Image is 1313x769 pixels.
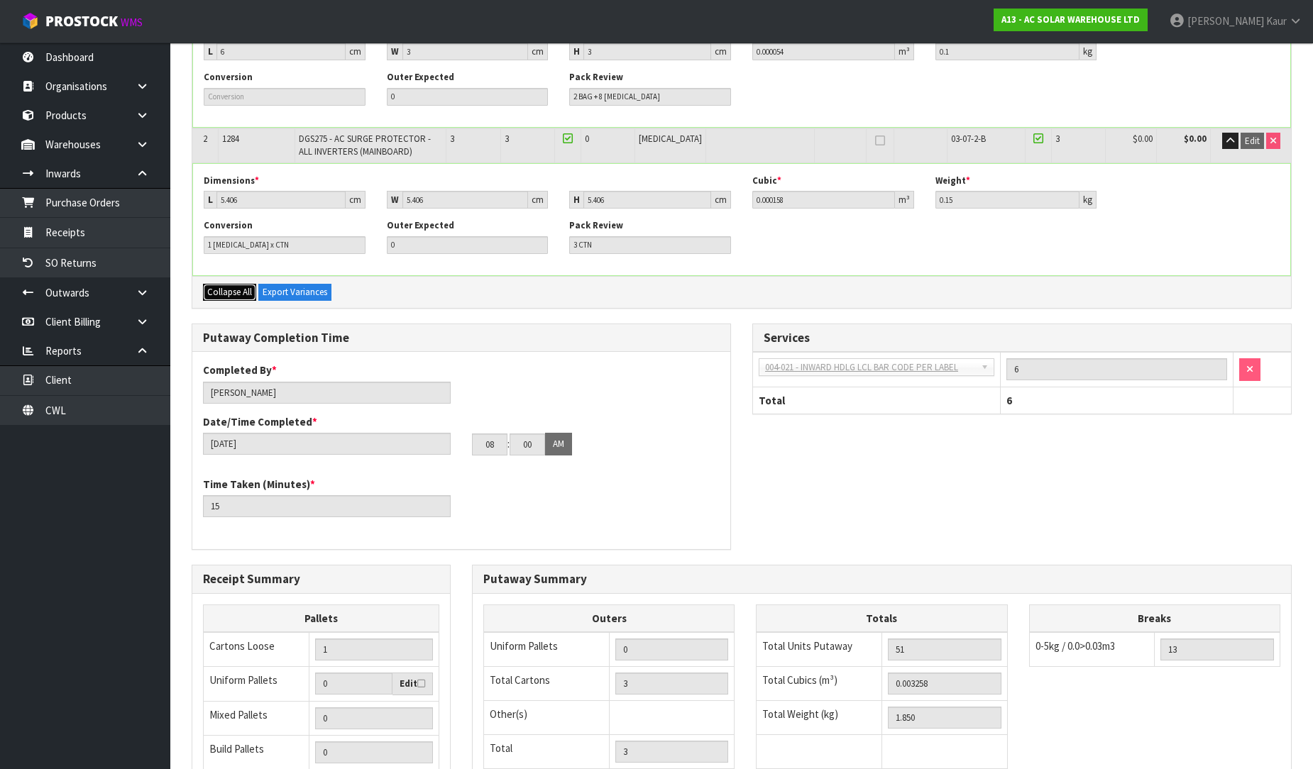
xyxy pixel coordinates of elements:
span: [PERSON_NAME] [1187,14,1264,28]
a: A13 - AC SOLAR WAREHOUSE LTD [994,9,1148,31]
button: AM [545,433,572,455]
td: Total Cartons [484,667,610,701]
input: Length [216,43,346,60]
input: TOTAL PACKS [615,741,729,763]
h3: Services [764,331,1280,345]
td: Total Cubics (m³) [757,667,882,701]
strong: L [208,45,213,57]
input: Outer Expected [387,88,549,106]
strong: W [391,194,399,206]
input: Width [402,43,529,60]
img: cube-alt.png [21,12,39,30]
td: Build Pallets [204,735,309,769]
div: kg [1079,191,1097,209]
label: Conversion [204,71,253,84]
h3: Putaway Summary [483,572,1280,586]
input: Conversion [204,236,366,254]
th: Totals [757,604,1007,632]
h3: Receipt Summary [203,572,439,586]
input: Pack Review [569,236,731,254]
td: Mixed Pallets [204,701,309,735]
span: Edit [1245,135,1260,147]
span: 3 [1055,133,1060,145]
label: Outer Expected [387,219,454,232]
th: Breaks [1029,604,1280,632]
label: Outer Expected [387,71,454,84]
span: 3 [505,133,509,145]
span: $0.00 [1133,133,1153,145]
div: cm [711,191,731,209]
div: cm [528,43,548,60]
input: Manual [315,638,433,660]
div: cm [346,43,366,60]
input: MM [510,433,545,455]
strong: $0.00 [1184,133,1207,145]
span: ProStock [45,12,118,31]
span: 0 [585,133,589,145]
input: Manual [315,707,433,729]
input: HH [472,433,507,455]
label: Time Taken (Minutes) [203,477,315,492]
input: Height [583,43,711,60]
span: DGS275 - AC SURGE PROTECTOR - ALL INVERTERS (MAINBOARD) [299,133,431,157]
input: UNIFORM P LINES [615,638,729,660]
label: Edit [400,677,425,691]
button: Export Variances [258,284,331,301]
td: Total [484,735,610,769]
div: cm [346,191,366,209]
input: Conversion [204,88,366,106]
strong: A13 - AC SOLAR WAREHOUSE LTD [1001,13,1140,26]
input: Manual [315,741,433,763]
td: Total Units Putaway [757,632,882,667]
label: Date/Time Completed [203,414,317,429]
label: Pack Review [569,219,623,232]
span: Collapse All [207,286,252,298]
span: 1284 [222,133,239,145]
input: Time Taken [203,495,451,517]
button: Edit [1241,133,1264,150]
input: OUTERS TOTAL = CTN [615,673,729,695]
th: Total [753,387,1001,414]
button: Collapse All [203,284,256,301]
label: Pack Review [569,71,623,84]
label: Weight [935,175,970,187]
input: Cubic [752,191,895,209]
span: 03-07-2-B [951,133,986,145]
th: Pallets [204,604,439,632]
span: Kaur [1266,14,1287,28]
label: Conversion [204,219,253,232]
label: Dimensions [204,175,259,187]
small: WMS [121,16,143,29]
td: Cartons Loose [204,632,309,667]
div: m³ [895,191,914,209]
input: Height [583,191,711,209]
label: Cubic [752,175,781,187]
td: Total Weight (kg) [757,701,882,735]
input: Width [402,191,529,209]
strong: H [573,45,580,57]
h3: Putaway Completion Time [203,331,720,345]
input: Length [216,191,346,209]
span: 004-021 - INWARD HDLG LCL BAR CODE PER LABEL [765,359,975,376]
td: : [507,433,510,455]
td: Uniform Pallets [204,667,309,702]
span: 6 [1006,394,1012,407]
input: Cubic [752,43,895,60]
div: cm [711,43,731,60]
strong: L [208,194,213,206]
strong: W [391,45,399,57]
span: 0-5kg / 0.0>0.03m3 [1035,639,1115,653]
td: Other(s) [484,701,610,735]
input: Weight [935,43,1080,60]
input: Uniform Pallets [315,673,392,695]
div: m³ [895,43,914,60]
td: Uniform Pallets [484,632,610,667]
span: 3 [450,133,454,145]
input: Date/Time completed [203,433,451,455]
div: kg [1079,43,1097,60]
label: Completed By [203,363,277,377]
input: Outer Expected [387,236,549,254]
strong: H [573,194,580,206]
span: [MEDICAL_DATA] [639,133,702,145]
input: Pack Review [569,88,731,106]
